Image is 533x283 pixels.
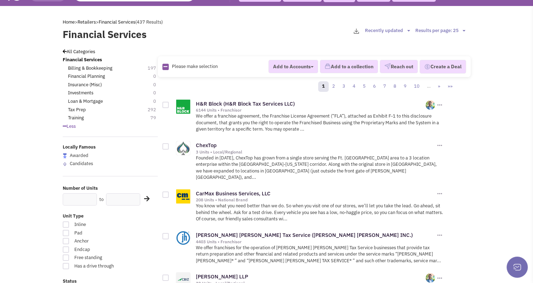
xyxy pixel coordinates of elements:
img: W7vr0x00b0GZC0PPbilSCg.png [426,273,435,283]
span: 292 [148,107,163,113]
span: > [75,19,78,25]
span: Free standing [70,254,129,261]
label: Locally Famous [63,144,158,151]
a: Investments [68,90,93,96]
span: Has a drive through [70,263,129,270]
span: 0 [153,82,163,88]
a: 3 [339,81,349,92]
a: 2 [328,81,339,92]
div: 6144 Units • Franchisor [196,107,426,113]
img: icon-collection-lavender.png [324,63,331,69]
a: Financial Services [63,57,102,63]
p: You know what you need better than we do. So when you visit one of our stores, we’ll let you take... [196,203,444,222]
span: Anchor [70,238,129,245]
a: Retailers [78,19,96,25]
div: 3 Units • Local/Regional [196,149,435,155]
button: Create a Deal [420,60,466,74]
a: Insurance (Misc) [68,82,102,88]
a: »» [444,81,457,92]
span: Awarded [70,152,88,158]
a: 4 [349,81,359,92]
button: Add to Accounts [268,60,318,73]
button: Add to a collection [320,60,378,73]
a: [PERSON_NAME] LLP [196,273,248,280]
p: We offer franchises for the operation of [PERSON_NAME] [PERSON_NAME] Tax Service businesses that ... [196,245,444,264]
span: 197 [148,65,163,72]
img: Rectangle.png [162,64,169,70]
label: Financial Services [63,27,227,42]
a: [PERSON_NAME] [PERSON_NAME] Tax Service ([PERSON_NAME] [PERSON_NAME] INC.) [196,232,413,238]
span: Pad [70,230,129,237]
span: Inline [70,221,129,228]
a: Financial Planning [68,73,105,80]
a: Tax Prep [68,107,86,113]
a: All Categories [63,49,95,55]
a: 5 [359,81,370,92]
span: Less [63,123,76,129]
label: Unit Type [63,213,158,220]
a: Billing & Bookkeeping [68,65,112,72]
a: Loan & Mortgage [68,98,103,105]
a: 6 [369,81,380,92]
a: 1 [318,81,329,92]
span: > [96,19,99,25]
a: … [423,81,434,92]
a: ChexTop [196,142,217,149]
img: download-2-24.png [354,29,359,34]
img: Deal-Dollar.png [424,63,430,71]
p: We offer a franchise agreement, the Franchise License Agreement (“FLA”), attached as Exhibit F-1 ... [196,113,444,133]
a: Training [68,115,84,121]
a: 9 [400,81,410,92]
div: 4403 Units • Franchisor [196,239,435,245]
span: Endcap [70,246,129,253]
div: 208 Units • National Brand [196,197,435,203]
span: 0 [153,73,163,80]
a: 10 [410,81,423,92]
img: locallyfamous-upvote.png [63,162,67,166]
label: to [99,196,104,203]
span: 79 [150,115,163,121]
span: 0 [153,90,163,96]
span: Please make selection [172,63,218,69]
span: Candidates [70,161,93,166]
span: 0 [153,98,163,105]
a: Financial Services [99,19,135,25]
a: H&R Block (H&R Block Tax Services LLC) [196,100,295,107]
button: Reach out [380,60,418,73]
div: Search Nearby [140,194,149,203]
img: W7vr0x00b0GZC0PPbilSCg.png [426,100,435,110]
p: Founded in [DATE], ChexTop has grown from a single store serving the Ft. [GEOGRAPHIC_DATA] area t... [196,155,444,181]
label: Number of Units [63,185,158,192]
img: VectorPaper_Plane.png [384,63,391,69]
span: (437 Results) [135,19,163,25]
img: locallyfamous-largeicon.png [63,153,67,158]
a: Home [63,19,75,25]
a: CarMax Business Services, LLC [196,190,271,197]
a: 8 [390,81,400,92]
a: » [434,81,444,92]
a: 7 [379,81,390,92]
